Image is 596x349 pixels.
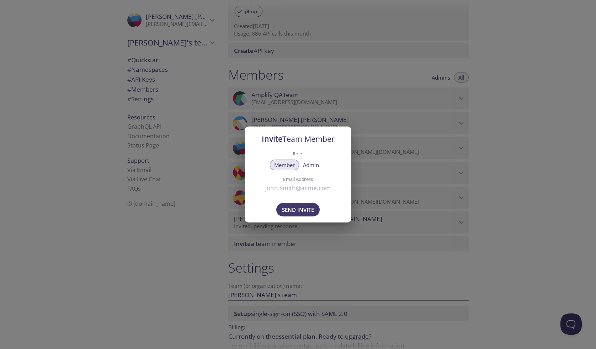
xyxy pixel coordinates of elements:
[265,177,332,182] label: Email Address
[299,160,323,170] button: Admin
[270,160,299,170] button: Member
[253,182,343,194] input: john.smith@acme.com
[293,149,302,158] label: Role
[282,205,314,214] span: Send Invite
[262,134,335,144] span: Invite
[276,203,320,216] button: Send Invite
[282,134,335,144] span: Team Member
